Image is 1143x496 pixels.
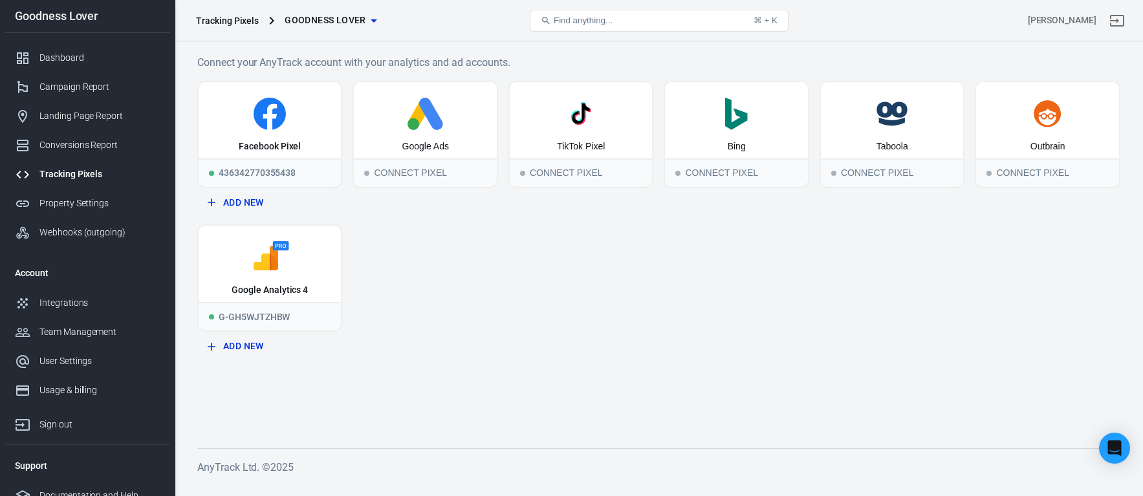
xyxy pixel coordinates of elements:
a: Property Settings [5,189,170,218]
div: Sign out [39,418,160,431]
button: BingConnect PixelConnect Pixel [664,81,809,188]
h6: AnyTrack Ltd. © 2025 [197,459,1120,475]
span: Connect Pixel [675,171,680,176]
span: Connect Pixel [364,171,369,176]
div: User Settings [39,354,160,368]
li: Account [5,257,170,288]
span: Connect Pixel [831,171,836,176]
div: Google Ads [402,140,449,153]
a: Campaign Report [5,72,170,102]
div: Webhooks (outgoing) [39,226,160,239]
a: User Settings [5,347,170,376]
li: Support [5,450,170,481]
div: Facebook Pixel [239,140,301,153]
div: Account id: m2kaqM7f [1028,14,1096,27]
div: ⌘ + K [754,16,778,25]
div: Connect Pixel [510,158,652,187]
button: Find anything...⌘ + K [530,10,789,32]
button: TikTok PixelConnect PixelConnect Pixel [508,81,653,188]
div: Dashboard [39,51,160,65]
h6: Connect your AnyTrack account with your analytics and ad accounts. [197,54,1120,70]
button: OutbrainConnect PixelConnect Pixel [975,81,1120,188]
span: Find anything... [554,16,613,25]
div: Connect Pixel [821,158,963,187]
div: 436342770355438 [199,158,341,187]
a: Tracking Pixels [5,160,170,189]
button: Goodness Lover [279,8,382,32]
span: Running [209,314,214,319]
button: Google AdsConnect PixelConnect Pixel [353,81,497,188]
span: Connect Pixel [986,171,992,176]
a: Google Analytics 4RunningG-GH5WJTZHBW [197,224,342,332]
a: Landing Page Report [5,102,170,131]
a: Integrations [5,288,170,318]
div: Connect Pixel [976,158,1118,187]
span: Running [209,171,214,176]
a: Webhooks (outgoing) [5,218,170,247]
div: Taboola [876,140,908,153]
span: Goodness Lover [285,12,366,28]
div: Open Intercom Messenger [1099,433,1130,464]
div: Campaign Report [39,80,160,94]
div: Connect Pixel [665,158,807,187]
span: Connect Pixel [520,171,525,176]
div: Bing [728,140,746,153]
div: Conversions Report [39,138,160,152]
div: Goodness Lover [5,10,170,22]
div: G-GH5WJTZHBW [199,302,341,330]
a: Team Management [5,318,170,347]
div: Outbrain [1030,140,1065,153]
div: Property Settings [39,197,160,210]
div: Tracking Pixels [39,167,160,181]
div: Connect Pixel [354,158,496,187]
div: Integrations [39,296,160,310]
div: TikTok Pixel [557,140,605,153]
button: TaboolaConnect PixelConnect Pixel [820,81,964,188]
a: Sign out [5,405,170,439]
a: Usage & billing [5,376,170,405]
div: Landing Page Report [39,109,160,123]
div: Usage & billing [39,383,160,397]
div: Team Management [39,325,160,339]
div: Google Analytics 4 [232,284,308,297]
button: Add New [202,191,337,215]
a: Sign out [1102,5,1133,36]
a: Dashboard [5,43,170,72]
a: Conversions Report [5,131,170,160]
a: Facebook PixelRunning436342770355438 [197,81,342,188]
div: Tracking Pixels [196,14,259,27]
button: Add New [202,334,337,358]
